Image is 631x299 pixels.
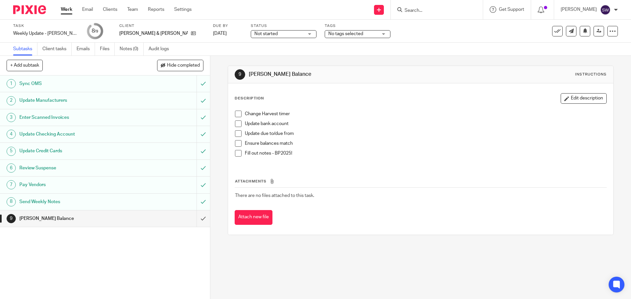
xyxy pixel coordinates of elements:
[13,23,79,29] label: Task
[119,23,205,29] label: Client
[245,150,606,157] p: Fill out notes - BP2025!
[7,197,16,206] div: 8
[13,5,46,14] img: Pixie
[328,32,363,36] span: No tags selected
[148,6,164,13] a: Reports
[254,32,278,36] span: Not started
[235,180,267,183] span: Attachments
[404,8,463,14] input: Search
[13,30,79,37] div: Weekly Update - [PERSON_NAME]
[19,113,133,122] h1: Enter Scanned Invoices
[235,69,245,80] div: 9
[127,6,138,13] a: Team
[19,146,133,156] h1: Update Credit Cards
[77,43,95,55] a: Emails
[575,72,607,77] div: Instructions
[7,180,16,189] div: 7
[499,7,524,12] span: Get Support
[245,130,606,137] p: Update due to/due from
[251,23,316,29] label: Status
[7,130,16,139] div: 4
[7,113,16,122] div: 3
[245,111,606,117] p: Change Harvest timer
[82,6,93,13] a: Email
[7,79,16,88] div: 1
[157,60,203,71] button: Hide completed
[213,23,243,29] label: Due by
[235,96,264,101] p: Description
[245,140,606,147] p: Ensure balances match
[19,197,133,207] h1: Send Weekly Notes
[13,43,37,55] a: Subtasks
[7,147,16,156] div: 5
[235,193,314,198] span: There are no files attached to this task.
[561,6,597,13] p: [PERSON_NAME]
[167,63,200,68] span: Hide completed
[103,6,117,13] a: Clients
[19,163,133,173] h1: Review Suspense
[19,180,133,190] h1: Pay Vendors
[120,43,144,55] a: Notes (0)
[600,5,611,15] img: svg%3E
[561,93,607,104] button: Edit description
[95,30,98,33] small: /9
[7,96,16,105] div: 2
[149,43,174,55] a: Audit logs
[235,210,272,225] button: Attach new file
[13,30,79,37] div: Weekly Update - Browning
[19,79,133,89] h1: Sync OMS
[19,96,133,105] h1: Update Manufacturers
[7,214,16,223] div: 9
[42,43,72,55] a: Client tasks
[7,163,16,173] div: 6
[174,6,192,13] a: Settings
[245,120,606,127] p: Update bank account
[119,30,188,37] p: [PERSON_NAME] & [PERSON_NAME]
[100,43,115,55] a: Files
[92,27,98,35] div: 8
[19,214,133,224] h1: [PERSON_NAME] Balance
[325,23,390,29] label: Tags
[213,31,227,36] span: [DATE]
[249,71,435,78] h1: [PERSON_NAME] Balance
[19,129,133,139] h1: Update Checking Account
[61,6,72,13] a: Work
[7,60,43,71] button: + Add subtask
